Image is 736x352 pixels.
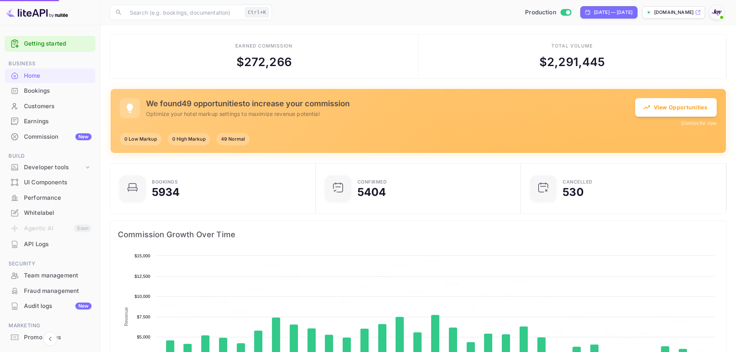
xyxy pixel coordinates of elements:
text: $10,819 [303,283,318,287]
div: Earnings [5,114,95,129]
div: Customers [24,102,92,111]
div: 530 [563,187,583,197]
h5: We found 49 opportunities to increase your commission [146,99,635,108]
text: $4,341 [622,335,636,340]
div: Team management [24,271,92,280]
a: Audit logsNew [5,299,95,313]
div: $ 2,291,445 [539,53,605,71]
a: Promo codes [5,330,95,344]
text: $9,307 [198,295,211,300]
button: Collapse navigation [43,332,57,346]
text: $8,790 [339,299,353,304]
text: $11,774 [373,275,389,280]
span: Security [5,260,95,268]
text: $5,000 [137,335,150,339]
text: $10,763 [355,283,371,288]
a: Customers [5,99,95,113]
input: Search (e.g. bookings, documentation) [125,5,242,20]
text: $4,864 [640,331,653,336]
div: Home [24,71,92,80]
text: $8,834 [534,299,547,303]
div: API Logs [5,237,95,252]
div: 5934 [152,187,180,197]
text: $15,000 [134,253,150,258]
span: 0 Low Markup [120,136,161,143]
span: Commission Growth Over Time [118,228,719,241]
a: Earnings [5,114,95,128]
div: Fraud management [24,287,92,296]
text: $7,277 [586,311,600,316]
span: 49 Normal [216,136,250,143]
img: With Joy [711,6,723,19]
div: UI Components [5,175,95,190]
div: Earned commission [235,43,292,49]
a: UI Components [5,175,95,189]
div: Bookings [152,180,178,184]
text: $7,438 [180,310,194,315]
text: $13,312 [391,262,407,267]
a: Getting started [24,39,92,48]
text: $8,179 [162,304,176,309]
div: CANCELLED [563,180,593,184]
text: $9,424 [321,294,335,299]
text: Revenue [124,307,129,326]
div: UI Components [24,178,92,187]
text: $11,221 [515,279,530,284]
div: Customers [5,99,95,114]
button: View Opportunities [635,98,717,117]
span: Build [5,152,95,160]
div: Promo codes [5,330,95,345]
text: $13,783 [426,259,442,264]
a: Home [5,68,95,83]
div: Fraud management [5,284,95,299]
span: Marketing [5,321,95,330]
p: Optimize your hotel markup settings to maximize revenue potential [146,110,635,118]
a: API Logs [5,237,95,251]
text: $5,081 [551,329,565,334]
p: [DOMAIN_NAME] [654,9,694,16]
div: [DATE] — [DATE] [594,9,632,16]
text: $7,500 [137,315,150,319]
div: Confirmed [357,180,387,184]
div: Developer tools [24,163,84,172]
div: Audit logsNew [5,299,95,314]
div: New [75,133,92,140]
div: Promo codes [24,333,92,342]
text: $7,569 [233,309,246,314]
text: $9,953 [410,290,423,294]
text: $6,806 [569,315,583,320]
text: $10,341 [250,287,265,291]
text: $12,500 [134,274,150,279]
div: Whitelabel [24,209,92,218]
a: Team management [5,268,95,282]
div: Total volume [551,43,593,49]
div: $ 272,266 [236,53,292,71]
text: $6,893 [657,315,671,319]
div: Commission [24,133,92,141]
a: CommissionNew [5,129,95,144]
text: $9,645 [481,292,494,297]
text: $10,000 [134,294,150,299]
div: Getting started [5,36,95,52]
div: Earnings [24,117,92,126]
text: $9,504 [498,293,512,298]
div: Ctrl+K [245,7,269,17]
span: Production [525,8,556,17]
a: Whitelabel [5,206,95,220]
span: 0 High Markup [168,136,210,143]
div: Team management [5,268,95,283]
div: New [75,303,92,309]
div: Performance [5,190,95,206]
text: $8,738 [215,299,229,304]
div: API Logs [24,240,92,249]
text: $10,980 [444,281,460,286]
span: Business [5,60,95,68]
img: LiteAPI logo [6,6,68,19]
text: $7,790 [463,307,476,312]
div: Bookings [24,87,92,95]
div: Switch to Sandbox mode [522,8,574,17]
div: Developer tools [5,161,95,174]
